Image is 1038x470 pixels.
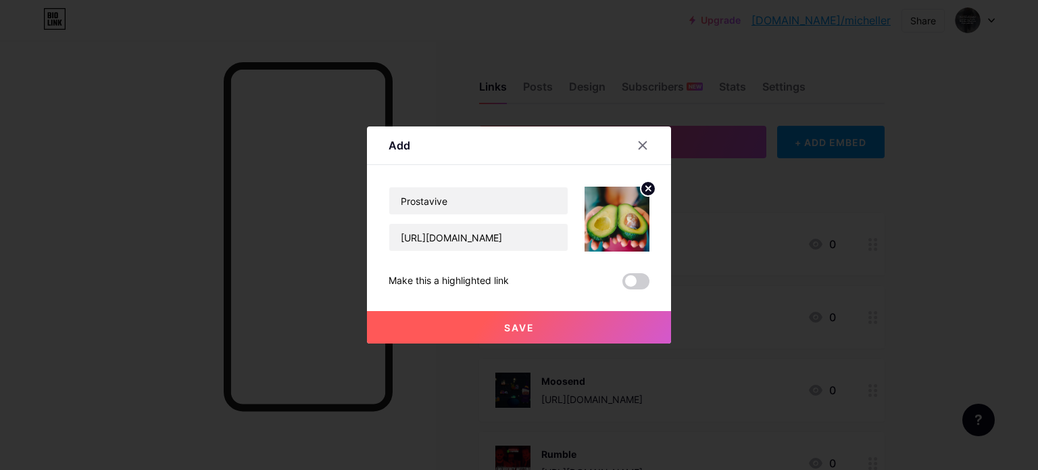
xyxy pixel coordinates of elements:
[504,322,535,333] span: Save
[389,224,568,251] input: URL
[389,187,568,214] input: Title
[389,137,410,154] div: Add
[367,311,671,344] button: Save
[389,273,509,289] div: Make this a highlighted link
[585,187,649,252] img: link_thumbnail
